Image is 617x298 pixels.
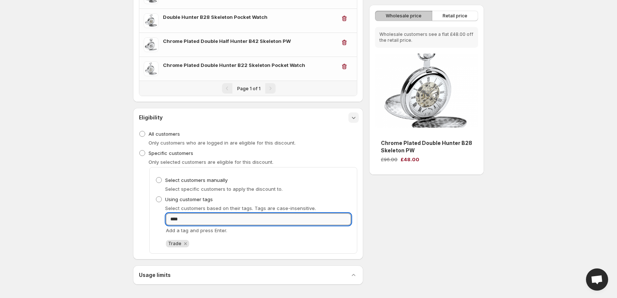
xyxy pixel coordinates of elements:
[139,114,163,121] h3: Eligibility
[139,81,357,96] nav: Pagination
[149,140,296,146] span: Only customers who are logged in are eligible for this discount.
[165,177,228,183] span: Select customers manually
[149,159,273,165] span: Only selected customers are eligible for this discount.
[381,156,398,162] span: £96.00
[379,31,474,43] p: Wholesale customers see a flat £48.00 off the retail price.
[400,156,419,162] span: £48.00
[168,241,181,246] span: Trade
[163,37,336,45] h3: Chrome Plated Double Half Hunter B42 Skeleton PW
[381,139,472,154] h3: Chrome Plated Double Hunter B28 Skeleton PW
[149,150,193,156] span: Specific customers
[386,13,422,19] span: Wholesale price
[375,11,432,21] button: Wholesale price
[443,13,467,19] span: Retail price
[165,196,213,202] span: Using customer tags
[165,205,316,211] span: Select customers based on their tags. Tags are case-insensitive.
[139,271,171,279] h3: Usage limits
[163,13,336,21] h3: Double Hunter B28 Skeleton Pocket Watch
[375,54,478,128] img: Chrome Plated Double Hunter B28 Skeleton PW
[165,186,283,192] span: Select specific customers to apply the discount to.
[149,131,180,137] span: All customers
[182,240,189,247] button: Remove Trade
[166,227,227,233] span: Add a tag and press Enter.
[163,61,336,69] h3: Chrome Plated Double Hunter B22 Skeleton Pocket Watch
[432,11,478,21] button: Retail price
[586,268,608,291] div: Open chat
[237,86,260,91] span: Page 1 of 1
